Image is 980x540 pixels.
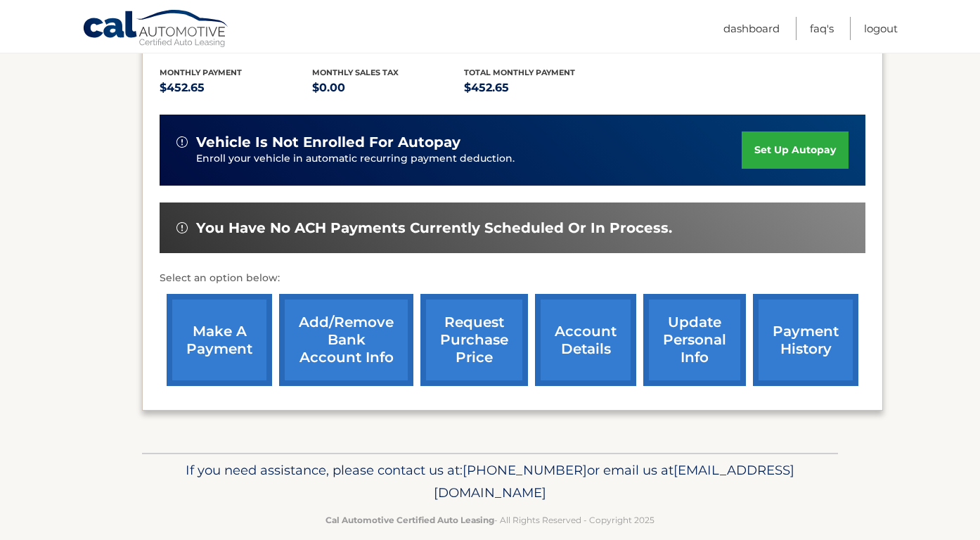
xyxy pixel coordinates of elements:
p: Select an option below: [160,270,865,287]
span: [EMAIL_ADDRESS][DOMAIN_NAME] [434,462,794,501]
p: If you need assistance, please contact us at: or email us at [151,459,829,504]
p: - All Rights Reserved - Copyright 2025 [151,513,829,527]
p: Enroll your vehicle in automatic recurring payment deduction. [196,151,742,167]
img: alert-white.svg [176,222,188,233]
p: $452.65 [160,78,312,98]
span: [PHONE_NUMBER] [463,462,587,478]
p: $0.00 [312,78,465,98]
strong: Cal Automotive Certified Auto Leasing [325,515,494,525]
img: alert-white.svg [176,136,188,148]
span: Monthly Payment [160,67,242,77]
a: make a payment [167,294,272,386]
a: Dashboard [723,17,780,40]
a: payment history [753,294,858,386]
a: set up autopay [742,131,849,169]
a: account details [535,294,636,386]
span: Monthly sales Tax [312,67,399,77]
span: vehicle is not enrolled for autopay [196,134,460,151]
span: You have no ACH payments currently scheduled or in process. [196,219,672,237]
a: Cal Automotive [82,9,230,50]
p: $452.65 [464,78,617,98]
span: Total Monthly Payment [464,67,575,77]
a: update personal info [643,294,746,386]
a: Add/Remove bank account info [279,294,413,386]
a: Logout [864,17,898,40]
a: FAQ's [810,17,834,40]
a: request purchase price [420,294,528,386]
